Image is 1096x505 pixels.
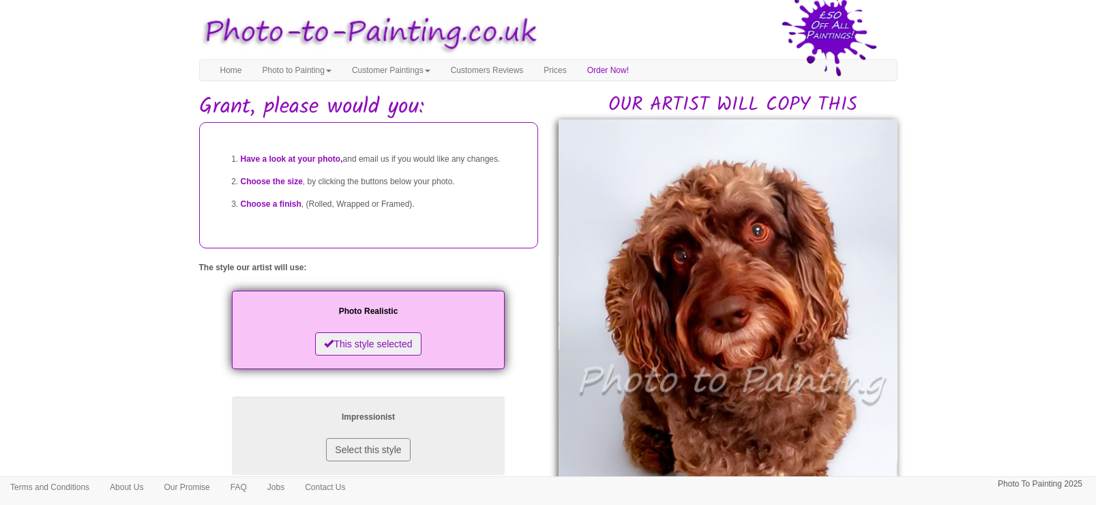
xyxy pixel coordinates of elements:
h1: Grant, please would you: [199,95,898,119]
a: Prices [533,60,576,81]
button: This style selected [315,332,421,356]
p: Impressionist [246,410,491,424]
label: The style our artist will use: [199,262,307,274]
a: About Us [100,477,153,497]
a: Contact Us [295,477,355,497]
span: Choose a finish [241,199,301,209]
img: Photo to Painting [192,7,542,59]
a: FAQ [220,477,257,497]
a: Customers Reviews [441,60,534,81]
button: Select this style [326,438,410,461]
a: Customer Paintings [342,60,441,81]
p: Photo Realistic [246,304,491,319]
a: Our Promise [153,477,220,497]
a: Photo to Painting [252,60,342,81]
a: Home [210,60,252,81]
li: , (Rolled, Wrapped or Framed). [241,193,524,216]
a: Order Now! [577,60,639,81]
h2: OUR ARTIST WILL COPY THIS [569,95,898,116]
span: Choose the size [241,177,303,186]
li: and email us if you would like any changes. [241,148,524,171]
p: Photo To Painting 2025 [998,477,1082,491]
span: Have a look at your photo, [241,154,343,164]
a: Jobs [257,477,295,497]
li: , by clicking the buttons below your photo. [241,171,524,193]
